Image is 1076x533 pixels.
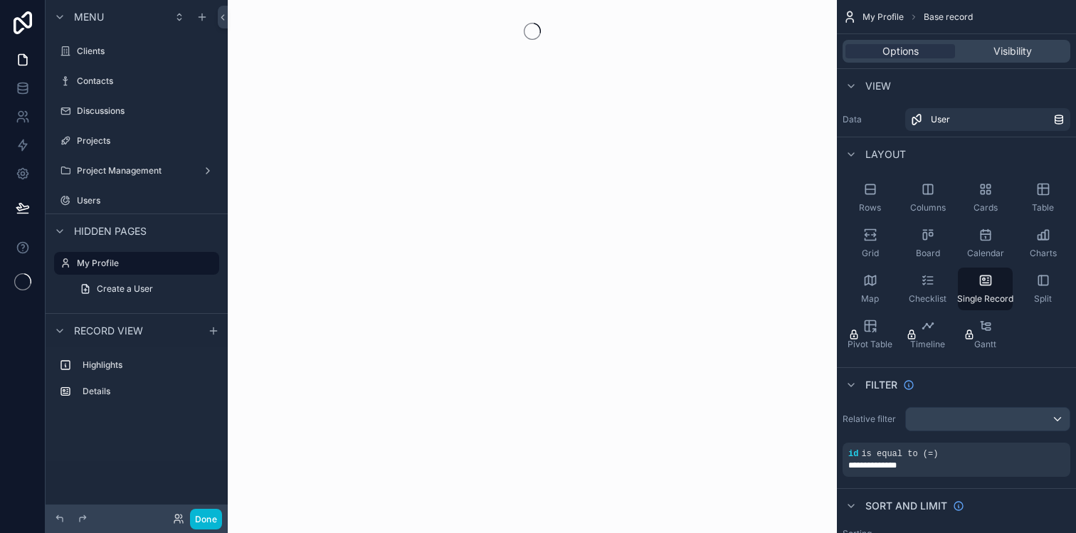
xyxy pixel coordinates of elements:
[74,10,104,24] span: Menu
[1016,176,1070,219] button: Table
[865,378,897,392] span: Filter
[859,202,881,213] span: Rows
[958,176,1013,219] button: Cards
[974,339,996,350] span: Gantt
[843,176,897,219] button: Rows
[958,313,1013,356] button: Gantt
[967,248,1004,259] span: Calendar
[843,268,897,310] button: Map
[1032,202,1054,213] span: Table
[77,258,211,269] label: My Profile
[54,70,219,93] a: Contacts
[1016,222,1070,265] button: Charts
[848,449,858,459] span: id
[83,359,213,371] label: Highlights
[843,114,900,125] label: Data
[848,339,892,350] span: Pivot Table
[900,222,955,265] button: Board
[863,11,904,23] span: My Profile
[900,176,955,219] button: Columns
[957,293,1013,305] span: Single Record
[974,202,998,213] span: Cards
[843,222,897,265] button: Grid
[77,75,216,87] label: Contacts
[54,100,219,122] a: Discussions
[97,283,153,295] span: Create a User
[900,313,955,356] button: Timeline
[843,413,900,425] label: Relative filter
[54,159,219,182] a: Project Management
[77,195,216,206] label: Users
[916,248,940,259] span: Board
[74,324,143,338] span: Record view
[865,499,947,513] span: Sort And Limit
[910,202,946,213] span: Columns
[1034,293,1052,305] span: Split
[865,147,906,162] span: Layout
[861,449,938,459] span: is equal to (=)
[905,108,1070,131] a: User
[993,44,1032,58] span: Visibility
[77,165,196,176] label: Project Management
[862,248,879,259] span: Grid
[77,105,216,117] label: Discussions
[843,313,897,356] button: Pivot Table
[71,278,219,300] a: Create a User
[46,347,228,417] div: scrollable content
[54,130,219,152] a: Projects
[83,386,213,397] label: Details
[77,135,216,147] label: Projects
[882,44,919,58] span: Options
[861,293,879,305] span: Map
[910,339,945,350] span: Timeline
[900,268,955,310] button: Checklist
[931,114,950,125] span: User
[865,79,891,93] span: View
[1016,268,1070,310] button: Split
[54,189,219,212] a: Users
[958,222,1013,265] button: Calendar
[1030,248,1057,259] span: Charts
[958,268,1013,310] button: Single Record
[74,224,147,238] span: Hidden pages
[924,11,973,23] span: Base record
[190,509,222,529] button: Done
[909,293,946,305] span: Checklist
[54,40,219,63] a: Clients
[54,252,219,275] a: My Profile
[77,46,216,57] label: Clients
